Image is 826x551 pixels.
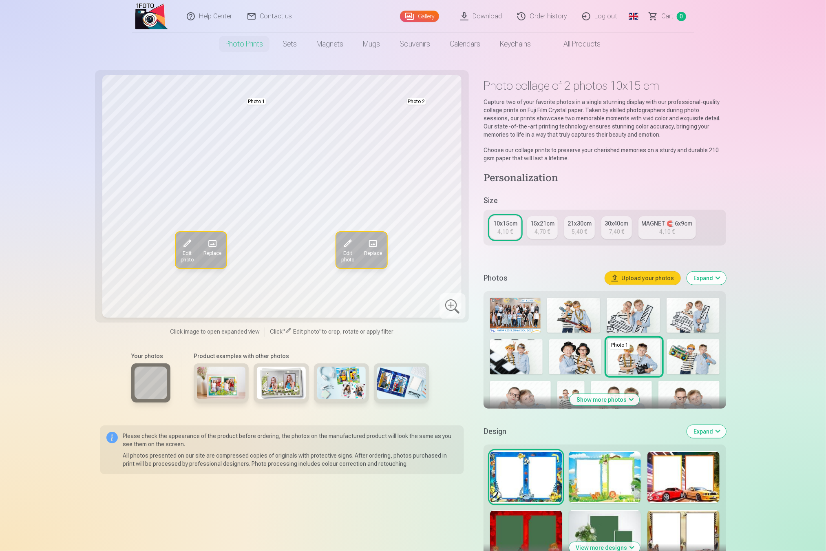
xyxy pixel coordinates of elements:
h5: Photos [484,272,599,284]
span: Edit photo [341,250,354,263]
h5: Design [484,426,680,437]
span: Сart [661,11,674,21]
button: Edit photo [336,232,359,268]
a: Photo prints [216,33,273,55]
a: Calendars [440,33,490,55]
p: Choose our collage prints to preserve your cherished memories on a sturdy and durable 210 gsm pap... [484,146,726,162]
span: Replace [364,250,382,257]
span: Edit photo [293,328,319,335]
a: 21x30cm5,40 € [564,216,595,239]
div: Photo 1 [610,341,630,349]
div: 4,10 € [659,228,675,236]
h6: Product examples with other photos [190,352,433,360]
p: Capture two of your favorite photos in a single stunning display with our professional-quality co... [484,98,726,139]
div: MAGNET 🧲 6x9cm [642,219,693,228]
button: Replace [199,232,226,268]
a: Magnets [307,33,353,55]
a: MAGNET 🧲 6x9cm4,10 € [638,216,696,239]
span: 0 [677,12,686,21]
a: Gallery [400,11,439,22]
h4: Personalization [484,172,726,185]
span: " [283,328,285,335]
a: 10x15cm4,10 € [490,216,521,239]
p: Please check the appearance of the product before ordering, the photos on the manufactured produc... [123,432,457,448]
img: /zh3 [135,3,168,29]
div: 4,10 € [497,228,513,236]
a: Sets [273,33,307,55]
span: " [319,328,322,335]
span: Click image to open expanded view [170,328,260,336]
a: 15x21cm4,70 € [527,216,558,239]
div: 15x21cm [530,219,554,228]
a: 30x40cm7,40 € [601,216,632,239]
button: Edit photo [176,232,199,268]
div: 7,40 € [609,228,624,236]
div: 4,70 € [534,228,550,236]
span: Edit photo [181,250,194,263]
h5: Size [484,195,726,206]
h1: Photo collage of 2 photos 10x15 cm [484,78,726,93]
div: 21x30cm [568,219,592,228]
div: 10x15cm [493,219,517,228]
div: 30x40cm [605,219,629,228]
a: All products [541,33,610,55]
div: 5,40 € [572,228,587,236]
button: Replace [359,232,387,268]
button: Upload your photos [605,272,680,285]
a: Souvenirs [390,33,440,55]
button: Expand [687,272,726,285]
span: Replace [203,250,221,257]
p: All photos presented on our site are compressed copies of originals with protective signs. After ... [123,451,457,468]
a: Keychains [490,33,541,55]
h6: Your photos [131,352,170,360]
a: Mugs [353,33,390,55]
span: Click [270,328,283,335]
button: Expand [687,425,726,438]
button: Show more photos [570,394,640,405]
span: to crop, rotate or apply filter [322,328,393,335]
